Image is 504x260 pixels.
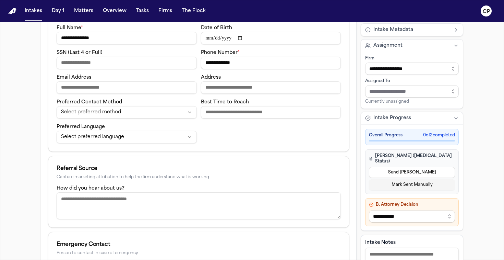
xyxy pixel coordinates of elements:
[57,57,197,69] input: SSN
[156,5,175,17] button: Firms
[57,124,105,129] label: Preferred Language
[57,75,91,80] label: Email Address
[57,81,197,94] input: Email address
[201,100,249,105] label: Best Time to Reach
[369,179,455,190] button: Mark Sent Manually
[57,50,103,55] label: SSN (Last 4 or Full)
[423,133,455,138] span: 0 of 2 completed
[22,5,45,17] button: Intakes
[369,202,455,207] h4: B. Attorney Decision
[57,165,341,173] div: Referral Source
[57,25,83,31] label: Full Name
[8,8,16,14] img: Finch Logo
[201,32,341,44] input: Date of birth
[201,25,232,31] label: Date of Birth
[365,239,459,246] label: Intake Notes
[201,50,240,55] label: Phone Number
[201,106,341,118] input: Best time to reach
[57,251,341,256] div: Person to contact in case of emergency
[369,153,455,164] h4: [PERSON_NAME] ([MEDICAL_DATA] Status)
[179,5,208,17] button: The Flock
[8,8,16,14] a: Home
[361,39,463,52] button: Assignment
[57,186,124,191] label: How did you hear about us?
[361,112,463,124] button: Intake Progress
[365,56,459,61] div: Firm
[373,115,411,122] span: Intake Progress
[71,5,96,17] button: Matters
[369,133,403,138] span: Overall Progress
[133,5,152,17] button: Tasks
[49,5,67,17] button: Day 1
[365,85,459,98] input: Assign to staff member
[57,100,122,105] label: Preferred Contact Method
[365,99,409,104] span: Currently unassigned
[365,63,459,75] input: Select firm
[373,26,413,33] span: Intake Metadata
[57,32,197,44] input: Full name
[373,42,403,49] span: Assignment
[201,75,221,80] label: Address
[369,167,455,178] button: Send [PERSON_NAME]
[100,5,129,17] button: Overview
[361,24,463,36] button: Intake Metadata
[57,175,341,180] div: Capture marketing attribution to help the firm understand what is working
[365,78,459,84] div: Assigned To
[201,57,341,69] input: Phone number
[57,240,341,249] div: Emergency Contact
[201,81,341,94] input: Address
